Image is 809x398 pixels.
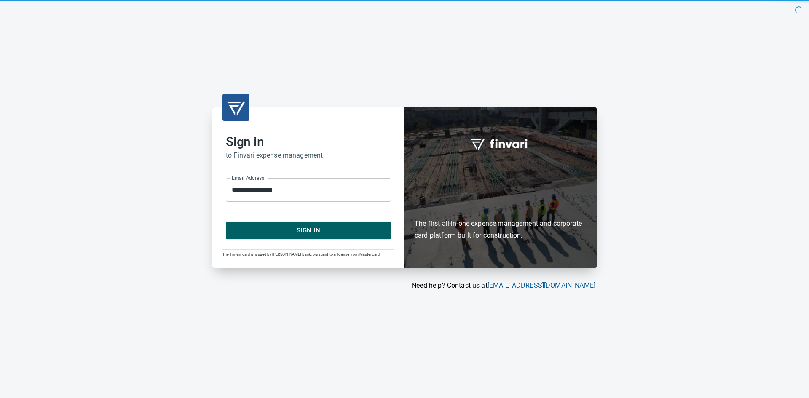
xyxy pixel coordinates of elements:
div: Finvari [404,107,597,268]
span: The Finvari card is issued by [PERSON_NAME] Bank, pursuant to a license from Mastercard [222,252,380,256]
a: [EMAIL_ADDRESS][DOMAIN_NAME] [488,281,595,289]
span: Sign In [235,225,382,236]
h2: Sign in [226,134,391,150]
img: fullword_logo_white.png [469,134,532,153]
h6: The first all-in-one expense management and corporate card platform built for construction. [415,169,587,242]
img: transparent_logo.png [226,97,246,118]
p: Need help? Contact us at [212,280,595,291]
button: Sign In [226,222,391,239]
h6: to Finvari expense management [226,150,391,161]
